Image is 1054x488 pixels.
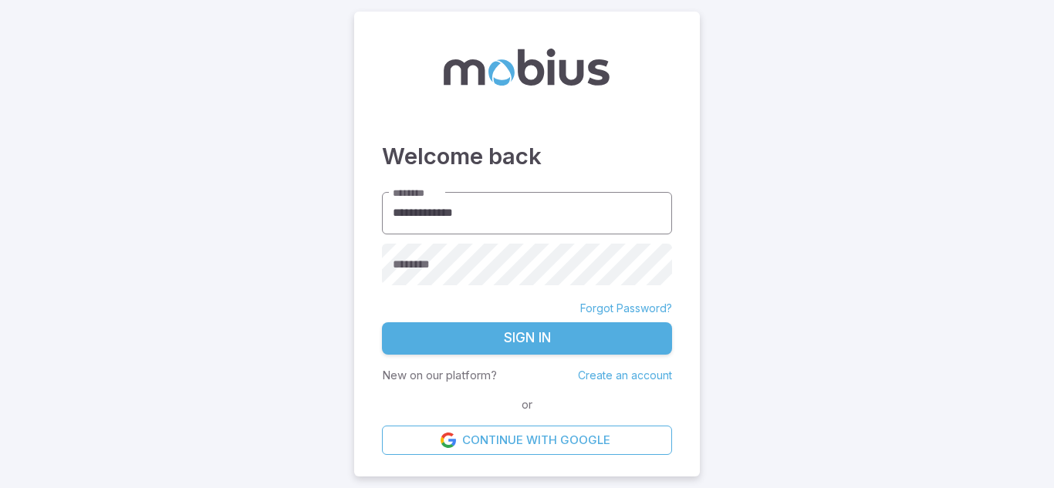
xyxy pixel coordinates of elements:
[382,426,672,455] a: Continue with Google
[382,322,672,355] button: Sign In
[580,301,672,316] a: Forgot Password?
[382,140,672,173] h3: Welcome back
[578,369,672,382] a: Create an account
[382,367,497,384] p: New on our platform?
[518,396,536,413] span: or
